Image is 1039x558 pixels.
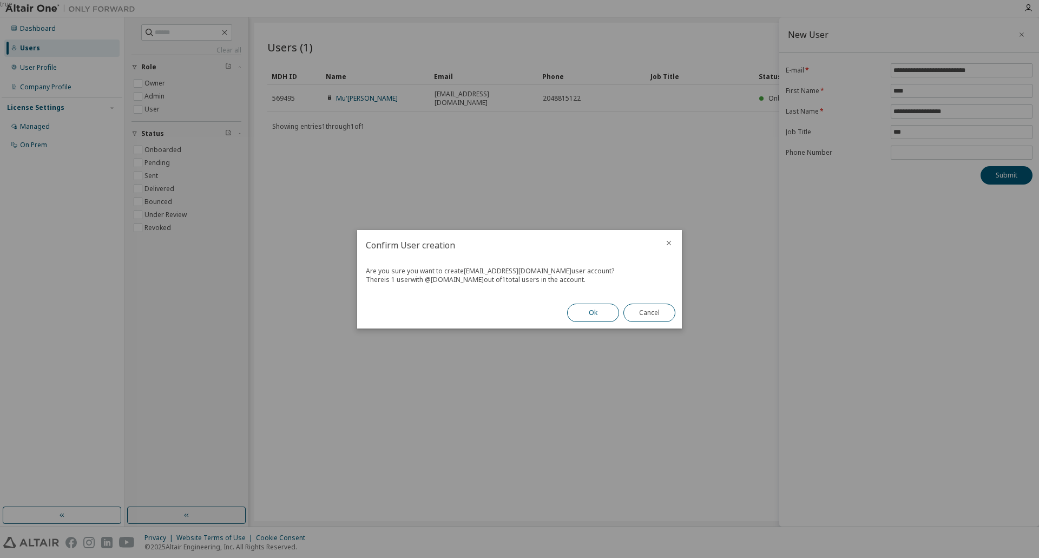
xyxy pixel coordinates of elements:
button: close [665,239,673,247]
div: There is 1 user with @ [DOMAIN_NAME] out of 1 total users in the account. [366,275,673,284]
div: Are you sure you want to create [EMAIL_ADDRESS][DOMAIN_NAME] user account? [366,267,673,275]
button: Ok [567,304,619,322]
h2: Confirm User creation [357,230,656,260]
button: Cancel [623,304,675,322]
